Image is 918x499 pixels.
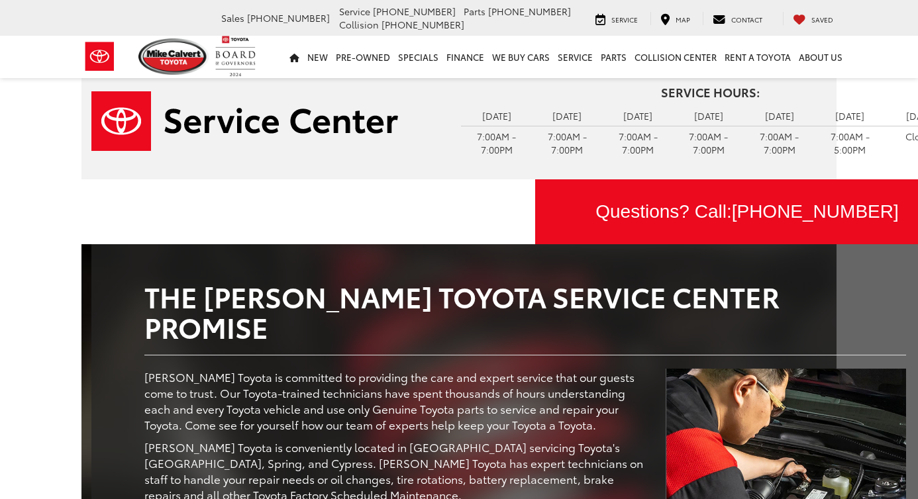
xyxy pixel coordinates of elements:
a: Collision Center [631,36,721,78]
td: [DATE] [461,106,532,126]
td: [DATE] [674,106,744,126]
h2: The [PERSON_NAME] Toyota Service Center Promise [144,281,906,341]
span: [PHONE_NUMBER] [373,5,456,18]
a: Service Center | Mike Calvert Toyota in Houston TX [91,91,441,151]
img: Service Center | Mike Calvert Toyota in Houston TX [91,91,398,151]
td: [DATE] [815,106,886,126]
img: Toyota [75,35,125,78]
span: Service [611,15,638,24]
td: 7:00AM - 5:00PM [815,126,886,159]
a: Specials [394,36,442,78]
span: Map [676,15,690,24]
td: [DATE] [603,106,674,126]
a: Service [554,36,597,78]
a: My Saved Vehicles [783,12,843,25]
span: [PHONE_NUMBER] [247,11,330,24]
span: Sales [221,11,244,24]
p: [PERSON_NAME] Toyota is committed to providing the care and expert service that our guests come t... [144,369,646,432]
a: Pre-Owned [332,36,394,78]
img: Mike Calvert Toyota [138,38,209,75]
a: Parts [597,36,631,78]
td: 7:00AM - 7:00PM [674,126,744,159]
span: [PHONE_NUMBER] [382,18,464,31]
span: [PHONE_NUMBER] [732,201,899,222]
span: Parts [464,5,485,18]
a: Finance [442,36,488,78]
td: 7:00AM - 7:00PM [461,126,532,159]
span: [PHONE_NUMBER] [488,5,571,18]
a: Rent a Toyota [721,36,795,78]
a: WE BUY CARS [488,36,554,78]
td: [DATE] [532,106,603,126]
a: Map [650,12,700,25]
td: 7:00AM - 7:00PM [744,126,815,159]
span: Service [339,5,370,18]
a: About Us [795,36,846,78]
a: Home [285,36,303,78]
td: 7:00AM - 7:00PM [603,126,674,159]
a: Service [586,12,648,25]
span: Saved [811,15,833,24]
span: Contact [731,15,762,24]
td: [DATE] [744,106,815,126]
span: Collision [339,18,379,31]
a: Contact [703,12,772,25]
a: New [303,36,332,78]
td: 7:00AM - 7:00PM [532,126,603,159]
